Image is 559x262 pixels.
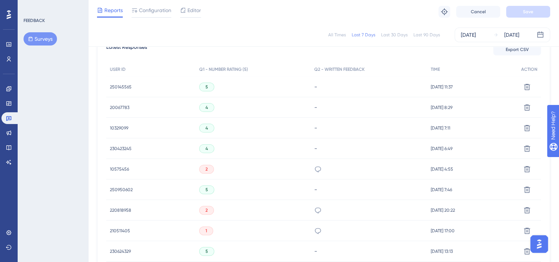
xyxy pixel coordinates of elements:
button: Save [506,6,550,18]
span: Configuration [139,6,171,15]
span: 10329099 [110,125,128,131]
div: [DATE] [461,30,476,39]
span: USER ID [110,66,126,72]
span: Latest Responses [106,43,147,56]
div: - [314,104,423,111]
span: [DATE] 6:49 [431,146,452,152]
div: FEEDBACK [24,18,45,23]
button: Export CSV [493,44,541,55]
span: 2 [205,166,208,172]
span: Editor [187,6,201,15]
span: 20067783 [110,105,129,110]
span: Reports [104,6,123,15]
div: - [314,124,423,131]
div: - [314,145,423,152]
div: Last 7 Days [352,32,375,38]
span: 1 [205,228,207,234]
span: 220818958 [110,207,131,213]
span: TIME [431,66,440,72]
span: ACTION [521,66,537,72]
div: All Times [328,32,346,38]
span: 2 [205,207,208,213]
span: [DATE] 7:11 [431,125,450,131]
span: 230624329 [110,248,131,254]
div: - [314,186,423,193]
span: 250145565 [110,84,132,90]
span: Q2 - WRITTEN FEEDBACK [314,66,365,72]
button: Cancel [456,6,500,18]
span: 250950602 [110,187,133,193]
div: - [314,248,423,255]
div: Last 90 Days [413,32,440,38]
span: 210511405 [110,228,130,234]
div: - [314,83,423,90]
span: Save [523,9,533,15]
span: Need Help? [17,2,46,11]
iframe: To enrich screen reader interactions, please activate Accessibility in Grammarly extension settings [528,233,550,255]
span: 4 [205,125,208,131]
span: 5 [205,187,208,193]
span: Q1 - NUMBER RATING (5) [199,66,248,72]
span: [DATE] 8:29 [431,105,452,110]
button: Surveys [24,32,57,46]
span: 5 [205,84,208,90]
span: [DATE] 13:13 [431,248,453,254]
span: [DATE] 4:55 [431,166,453,172]
span: Export CSV [506,47,529,52]
span: 10575456 [110,166,129,172]
span: [DATE] 20:22 [431,207,455,213]
span: Cancel [471,9,486,15]
span: [DATE] 7:46 [431,187,452,193]
span: 4 [205,146,208,152]
span: [DATE] 11:37 [431,84,453,90]
div: [DATE] [504,30,519,39]
span: 230423245 [110,146,132,152]
span: 5 [205,248,208,254]
div: Last 30 Days [381,32,408,38]
span: 4 [205,105,208,110]
span: [DATE] 17:00 [431,228,455,234]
